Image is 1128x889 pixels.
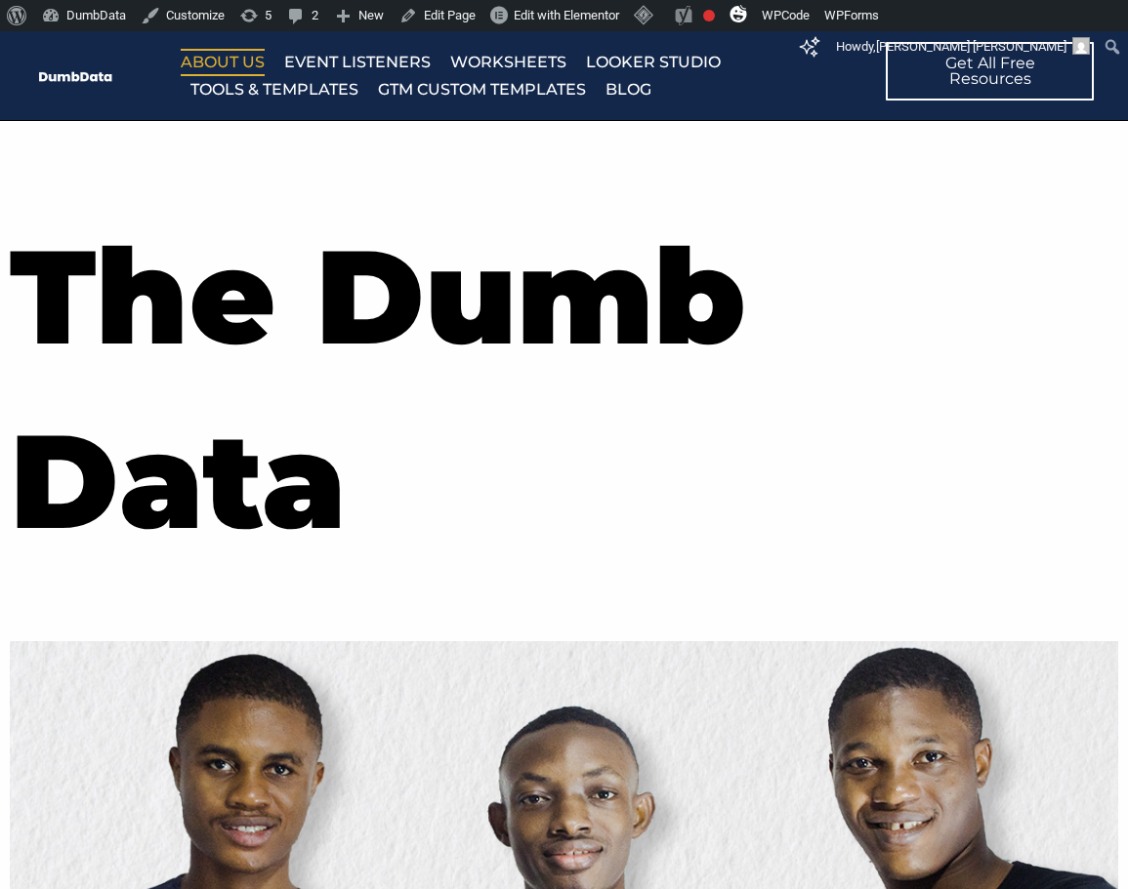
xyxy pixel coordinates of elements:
nav: Menu [181,49,876,103]
a: Howdy, [829,31,1098,62]
span: Edit with Elementor [514,8,619,22]
a: Looker Studio [586,49,721,76]
span: [PERSON_NAME] [PERSON_NAME] [876,39,1066,54]
a: Event Listeners [284,49,431,76]
a: Worksheets [450,49,566,76]
a: Get All Free Resources [886,42,1094,101]
a: About Us [181,49,265,76]
a: Tools & Templates [190,76,358,103]
img: svg+xml;base64,PHN2ZyB4bWxucz0iaHR0cDovL3d3dy53My5vcmcvMjAwMC9zdmciIHZpZXdCb3g9IjAgMCAzMiAzMiI+PG... [730,5,747,22]
a: Blog [606,76,651,103]
a: GTM Custom Templates [378,76,586,103]
div: Focus keyphrase not set [703,10,715,21]
span: Get All Free Resources [911,56,1068,87]
h1: The Dumb Data [10,204,1118,573]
